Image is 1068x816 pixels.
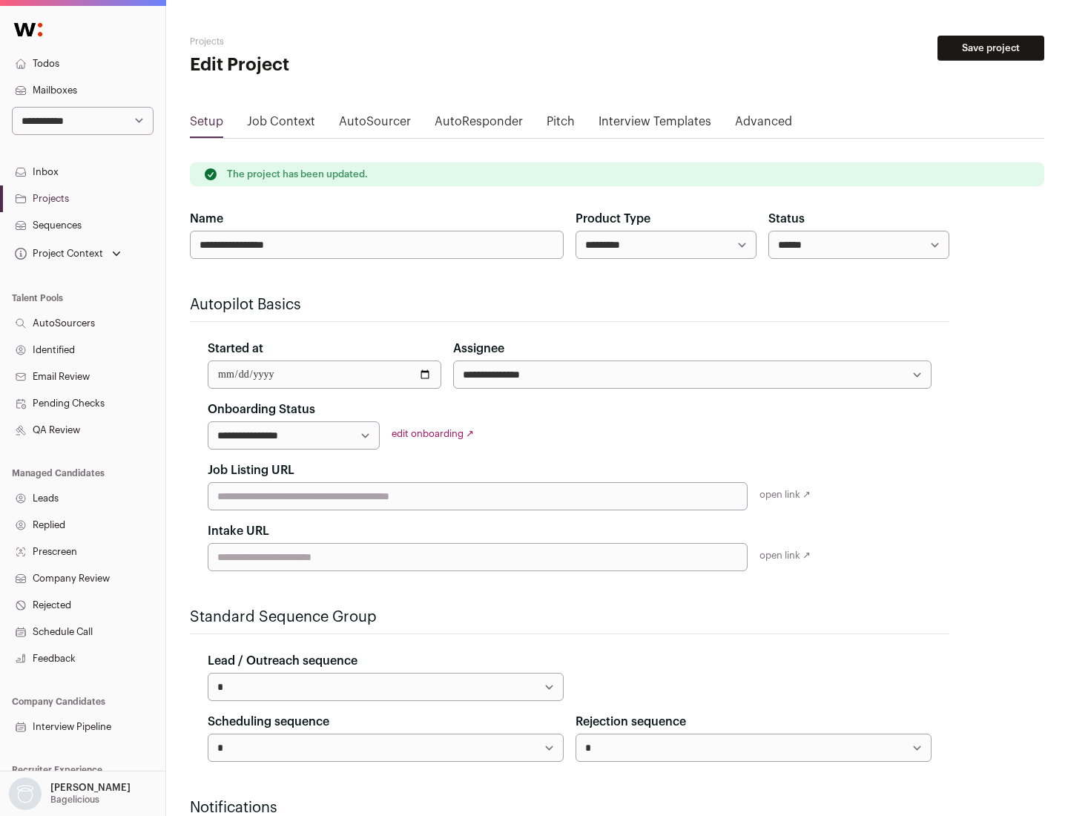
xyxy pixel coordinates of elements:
button: Open dropdown [12,243,124,264]
h2: Standard Sequence Group [190,607,949,628]
img: nopic.png [9,777,42,810]
a: Pitch [547,113,575,136]
label: Product Type [576,210,650,228]
label: Lead / Outreach sequence [208,652,357,670]
label: Rejection sequence [576,713,686,731]
label: Assignee [453,340,504,358]
div: Project Context [12,248,103,260]
label: Status [768,210,805,228]
h2: Autopilot Basics [190,295,949,315]
button: Open dropdown [6,777,133,810]
a: AutoSourcer [339,113,411,136]
button: Save project [937,36,1044,61]
label: Name [190,210,223,228]
p: [PERSON_NAME] [50,782,131,794]
a: AutoResponder [435,113,523,136]
label: Scheduling sequence [208,713,329,731]
a: Advanced [735,113,792,136]
h2: Projects [190,36,475,47]
label: Job Listing URL [208,461,294,479]
p: The project has been updated. [227,168,368,180]
a: Job Context [247,113,315,136]
p: Bagelicious [50,794,99,806]
a: Setup [190,113,223,136]
a: edit onboarding ↗ [392,429,474,438]
h1: Edit Project [190,53,475,77]
a: Interview Templates [599,113,711,136]
label: Intake URL [208,522,269,540]
label: Onboarding Status [208,401,315,418]
label: Started at [208,340,263,358]
img: Wellfound [6,15,50,45]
